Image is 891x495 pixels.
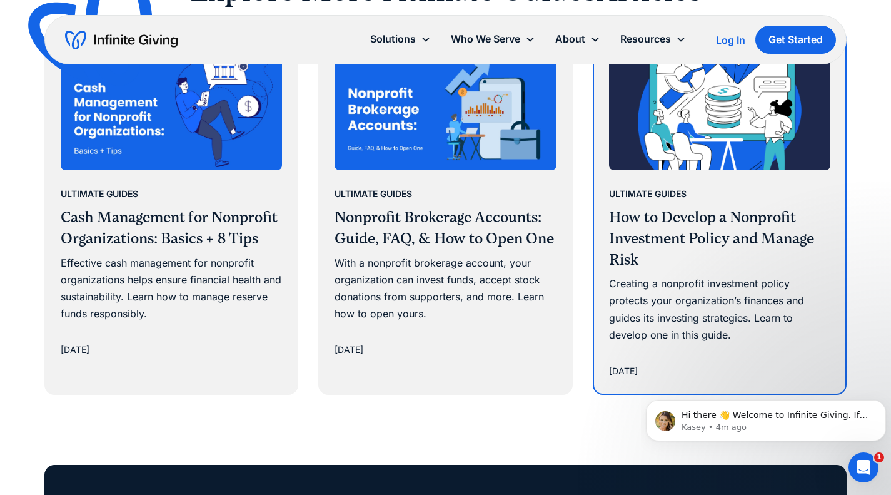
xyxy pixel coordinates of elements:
[451,31,520,48] div: Who We Serve
[610,26,696,53] div: Resources
[61,207,282,249] h3: Cash Management for Nonprofit Organizations: Basics + 8 Tips
[716,35,745,45] div: Log In
[555,31,585,48] div: About
[360,26,441,53] div: Solutions
[61,342,89,357] div: [DATE]
[46,31,297,372] a: Ultimate GuidesCash Management for Nonprofit Organizations: Basics + 8 TipsEffective cash managem...
[609,207,830,270] h3: How to Develop a Nonprofit Investment Policy and Manage Risk
[370,31,416,48] div: Solutions
[609,275,830,344] div: Creating a nonprofit investment policy protects your organization’s finances and guides its inves...
[320,31,571,372] a: Ultimate GuidesNonprofit Brokerage Accounts: Guide, FAQ, & How to Open OneWith a nonprofit broker...
[874,452,884,462] span: 1
[335,207,556,249] h3: Nonprofit Brokerage Accounts: Guide, FAQ, & How to Open One
[609,186,687,202] div: Ultimate Guides
[335,186,412,202] div: Ultimate Guides
[61,255,282,323] div: Effective cash management for nonprofit organizations helps ensure financial health and sustainab...
[848,452,878,482] iframe: Intercom live chat
[61,186,138,202] div: Ultimate Guides
[716,33,745,48] a: Log In
[620,31,671,48] div: Resources
[755,26,836,54] a: Get Started
[65,30,178,50] a: home
[335,342,363,357] div: [DATE]
[441,26,545,53] div: Who We Serve
[545,26,610,53] div: About
[594,31,845,394] a: Ultimate GuidesHow to Develop a Nonprofit Investment Policy and Manage RiskCreating a nonprofit i...
[335,255,556,323] div: With a nonprofit brokerage account, your organization can invest funds, accept stock donations fr...
[641,374,891,461] iframe: Intercom notifications message
[609,364,638,379] div: [DATE]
